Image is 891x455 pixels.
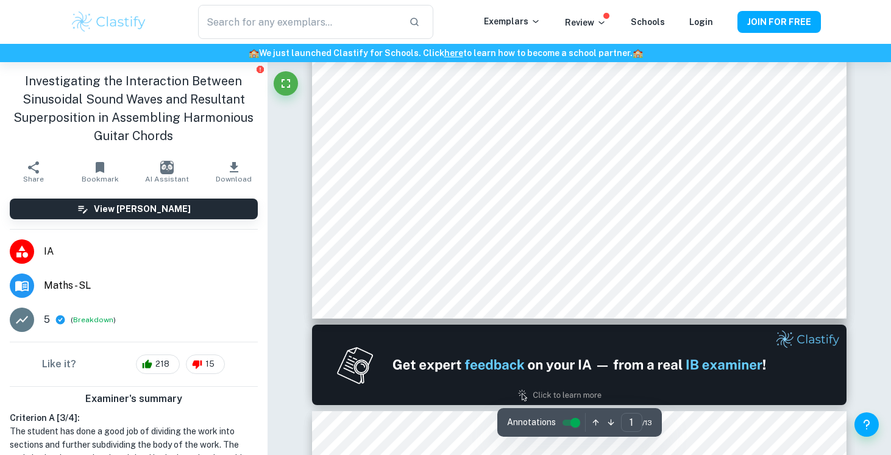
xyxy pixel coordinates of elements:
button: Fullscreen [274,71,298,96]
span: Annotations [507,416,556,429]
span: IA [44,244,258,259]
h6: Like it? [42,357,76,372]
h6: View [PERSON_NAME] [94,202,191,216]
span: AI Assistant [145,175,189,183]
button: Help and Feedback [854,412,879,437]
img: AI Assistant [160,161,174,174]
span: 🏫 [249,48,259,58]
h6: Criterion A [ 3 / 4 ]: [10,411,258,425]
button: View [PERSON_NAME] [10,199,258,219]
div: 15 [186,354,225,374]
p: Exemplars [484,15,541,28]
span: Download [216,175,252,183]
a: Schools [631,17,665,27]
span: Bookmark [82,175,119,183]
h1: Investigating the Interaction Between Sinusoidal Sound Waves and Resultant Superposition in Assem... [10,72,258,145]
p: Review [565,16,606,29]
h6: We just launched Clastify for Schools. Click to learn how to become a school partner. [2,46,889,60]
span: Share [23,175,44,183]
h6: Examiner's summary [5,392,263,406]
button: Report issue [256,65,265,74]
div: 218 [136,354,180,374]
span: 15 [199,358,221,370]
span: / 13 [642,417,652,428]
button: Breakdown [73,314,113,325]
span: 🏫 [633,48,643,58]
img: Clastify logo [70,10,147,34]
img: Ad [312,325,847,405]
span: 218 [149,358,176,370]
p: 5 [44,312,50,327]
button: Bookmark [67,155,134,189]
span: ( ) [71,314,116,326]
input: Search for any exemplars... [198,5,399,39]
button: Download [201,155,268,189]
button: AI Assistant [133,155,201,189]
a: here [444,48,463,58]
a: Login [689,17,713,27]
button: JOIN FOR FREE [737,11,821,33]
span: Maths - SL [44,278,258,293]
